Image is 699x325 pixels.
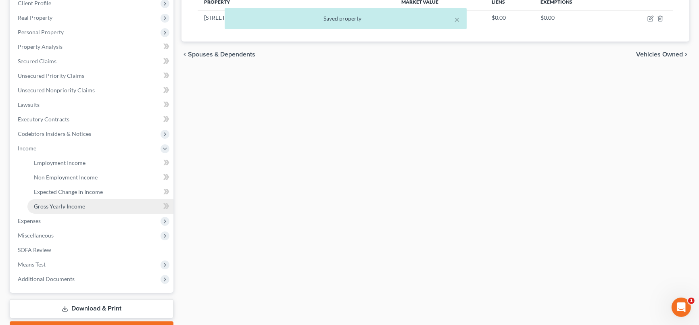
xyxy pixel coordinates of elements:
[11,112,173,127] a: Executory Contracts
[18,101,40,108] span: Lawsuits
[34,188,103,195] span: Expected Change in Income
[34,159,86,166] span: Employment Income
[18,246,51,253] span: SOFA Review
[18,217,41,224] span: Expenses
[182,51,188,58] i: chevron_left
[10,299,173,318] a: Download & Print
[11,243,173,257] a: SOFA Review
[636,51,683,58] span: Vehicles Owned
[27,185,173,199] a: Expected Change in Income
[683,51,689,58] i: chevron_right
[18,232,54,239] span: Miscellaneous
[11,83,173,98] a: Unsecured Nonpriority Claims
[11,98,173,112] a: Lawsuits
[11,54,173,69] a: Secured Claims
[18,275,75,282] span: Additional Documents
[18,116,69,123] span: Executory Contracts
[27,170,173,185] a: Non Employment Income
[34,174,98,181] span: Non Employment Income
[18,261,46,268] span: Means Test
[18,72,84,79] span: Unsecured Priority Claims
[18,130,91,137] span: Codebtors Insiders & Notices
[18,87,95,94] span: Unsecured Nonpriority Claims
[455,15,460,24] button: ×
[34,203,85,210] span: Gross Yearly Income
[688,298,695,304] span: 1
[18,29,64,35] span: Personal Property
[27,156,173,170] a: Employment Income
[11,69,173,83] a: Unsecured Priority Claims
[18,145,36,152] span: Income
[27,199,173,214] a: Gross Yearly Income
[18,43,63,50] span: Property Analysis
[636,51,689,58] button: Vehicles Owned chevron_right
[11,40,173,54] a: Property Analysis
[231,15,460,23] div: Saved property
[672,298,691,317] iframe: Intercom live chat
[182,51,255,58] button: chevron_left Spouses & Dependents
[188,51,255,58] span: Spouses & Dependents
[18,58,56,65] span: Secured Claims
